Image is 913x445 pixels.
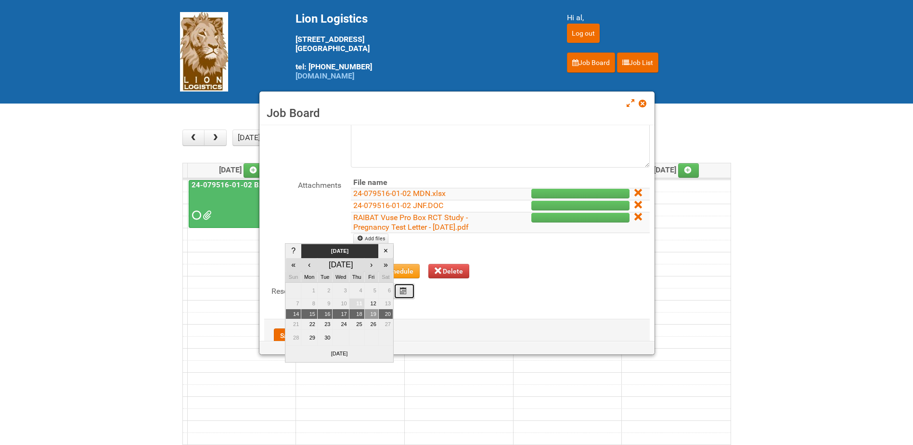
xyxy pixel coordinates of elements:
td: Mon [301,272,318,283]
span: [DATE] [219,165,265,174]
h3: Job Board [267,106,647,120]
button: Calendar [394,283,415,299]
td: 13 [378,299,393,309]
div: × [380,245,392,257]
a: Add an event [678,163,699,178]
a: 24-079516-01-02 JNF.DOC [353,201,443,210]
td: 29 [301,329,318,346]
td: 18 [349,309,364,319]
td: 23 [317,319,333,330]
td: 25 [349,319,364,330]
div: « [287,259,300,271]
td: 11 [349,299,364,309]
textarea: Pregnancy Test will ship in waves. [351,100,650,168]
a: 24-079516-01-02 BAT 401 Vuse Box RCT [190,181,333,189]
button: [DATE] [232,130,265,146]
label: Reschedule For Date [264,283,341,297]
button: Save [274,328,301,343]
td: 12 [364,299,378,309]
a: Add files [353,234,388,244]
a: [DOMAIN_NAME] [296,71,354,80]
td: Tue [317,272,333,283]
td: Thu [349,272,364,283]
div: » [380,259,392,271]
td: 3 [333,282,349,299]
td: Sat [378,272,393,283]
td: 17 [333,309,349,319]
td: 5 [364,282,378,299]
td: 14 [286,309,301,319]
a: 24-079516-01-02 BAT 401 Vuse Box RCT [189,180,293,228]
td: 16 [317,309,333,319]
img: Lion Logistics [180,12,228,92]
div: [STREET_ADDRESS] [GEOGRAPHIC_DATA] tel: [PHONE_NUMBER] [296,12,543,80]
td: [DATE] [286,346,393,362]
a: 24-079516-01-02 MDN.xlsx [353,189,446,198]
span: [DATE] [654,165,699,174]
td: 21 [286,319,301,330]
a: Lion Logistics [180,47,228,56]
td: 10 [333,299,349,309]
span: RAIBAT Vuse Pro Box RCT Study - Pregnancy Test Letter - 11JUL2025.pdf 24-079516-01-02 JNF.DOC 24-... [203,212,209,219]
td: Sun [286,272,301,283]
td: 2 [317,282,333,299]
a: Job List [617,52,658,73]
td: 26 [364,319,378,330]
td: 7 [286,299,301,309]
td: 27 [378,319,393,330]
td: 24 [333,319,349,330]
td: Fri [364,272,378,283]
td: 28 [286,329,301,346]
a: Add an event [244,163,265,178]
button: Delete [428,264,470,278]
td: 15 [301,309,318,319]
span: Lion Logistics [296,12,368,26]
div: Hi al, [567,12,733,24]
a: RAIBAT Vuse Pro Box RCT Study - Pregnancy Test Letter - [DATE].pdf [353,213,469,232]
td: 4 [349,282,364,299]
div: ‹ [302,259,316,271]
td: 22 [301,319,318,330]
td: 30 [317,329,333,346]
td: Wed [333,272,349,283]
th: File name [351,177,491,188]
div: [DATE] [319,259,363,271]
td: 1 [301,282,318,299]
div: › [366,259,377,271]
span: Requested [192,212,199,219]
label: Attachments [264,177,341,191]
td: 20 [378,309,393,319]
a: Job Board [567,52,615,73]
td: 9 [317,299,333,309]
div: ? [287,245,300,257]
td: [DATE] [301,244,378,258]
td: 19 [364,309,378,319]
td: 6 [378,282,393,299]
td: 8 [301,299,318,309]
input: Log out [567,24,600,43]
